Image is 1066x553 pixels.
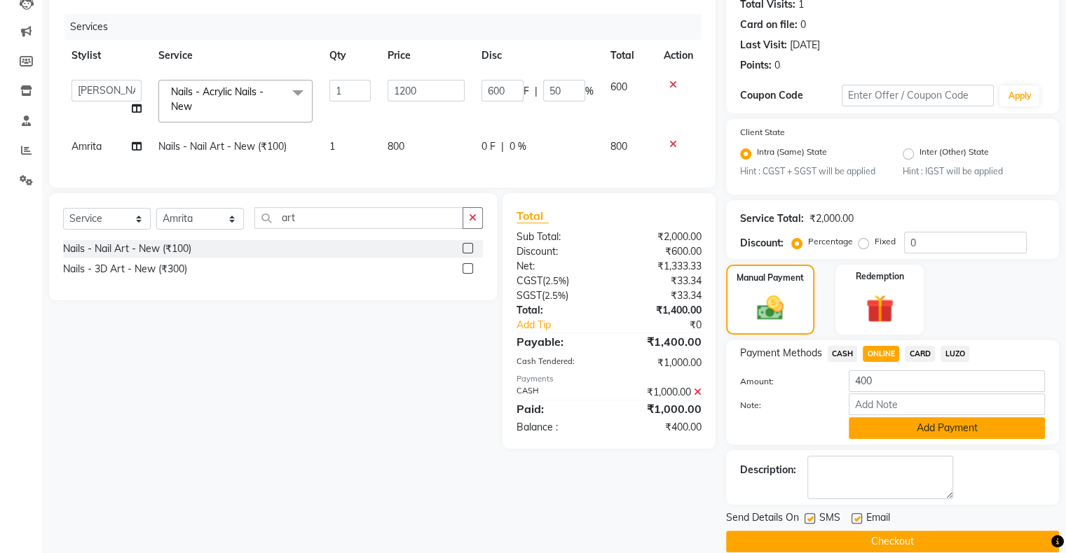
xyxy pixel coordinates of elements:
span: CASH [828,346,858,362]
span: SGST [517,289,542,302]
span: LUZO [941,346,969,362]
div: Cash Tendered: [506,356,609,370]
span: Nails - Acrylic Nails - New [171,85,264,113]
div: Payments [517,373,702,385]
label: Intra (Same) State [757,146,827,162]
div: Description: [740,463,796,477]
div: ₹1,000.00 [609,385,712,400]
small: Hint : IGST will be applied [903,165,1045,178]
span: Amrita [71,140,102,153]
th: Action [655,40,702,71]
div: ₹1,400.00 [609,303,712,318]
div: ₹600.00 [609,244,712,259]
div: Service Total: [740,211,804,226]
span: 0 F [481,139,496,154]
div: ₹1,000.00 [609,400,712,417]
label: Fixed [875,235,896,248]
div: Last Visit: [740,38,787,52]
th: Total [602,40,655,71]
th: Price [379,40,473,71]
div: Services [64,14,712,40]
span: 2.5% [545,275,566,286]
div: Payable: [506,333,609,350]
a: Add Tip [506,318,626,332]
th: Service [150,40,321,71]
a: x [192,100,198,113]
label: Inter (Other) State [920,146,989,162]
label: Amount: [730,375,838,388]
div: Coupon Code [740,88,842,103]
div: ( ) [506,274,609,288]
input: Search or Scan [254,207,463,229]
div: Points: [740,58,772,73]
div: Nails - Nail Art - New (₹100) [63,241,191,256]
div: ( ) [506,288,609,303]
small: Hint : CGST + SGST will be applied [740,165,882,178]
span: F [524,84,529,99]
th: Disc [473,40,602,71]
div: [DATE] [790,38,820,52]
div: Card on file: [740,17,798,32]
span: Nails - Nail Art - New (₹100) [158,140,287,153]
div: ₹1,333.33 [609,259,712,274]
div: ₹33.34 [609,274,712,288]
div: Total: [506,303,609,318]
th: Stylist [63,40,150,71]
span: SMS [819,510,840,528]
span: 2.5% [545,290,566,301]
div: Sub Total: [506,230,609,244]
div: 0 [774,58,780,73]
div: Discount: [506,244,609,259]
span: Email [866,510,890,528]
div: Paid: [506,400,609,417]
div: ₹2,000.00 [609,230,712,244]
div: Discount: [740,236,784,251]
span: 800 [610,140,627,153]
span: Payment Methods [740,346,822,360]
span: 0 % [510,139,526,154]
label: Client State [740,126,785,139]
div: Balance : [506,420,609,435]
div: ₹33.34 [609,288,712,303]
span: ONLINE [863,346,899,362]
div: 0 [800,17,806,32]
span: 1 [329,140,335,153]
label: Percentage [808,235,853,248]
span: 600 [610,80,627,93]
div: ₹1,000.00 [609,356,712,370]
div: Net: [506,259,609,274]
input: Add Note [849,393,1045,415]
div: CASH [506,385,609,400]
label: Manual Payment [737,272,804,284]
button: Add Payment [849,417,1045,439]
input: Enter Offer / Coupon Code [842,85,995,106]
span: Total [517,209,549,223]
span: CGST [517,274,542,287]
div: ₹1,400.00 [609,333,712,350]
div: ₹2,000.00 [809,211,854,226]
span: % [585,84,594,99]
img: _gift.svg [857,291,903,326]
label: Redemption [856,270,904,283]
div: Nails - 3D Art - New (₹300) [63,262,187,276]
div: ₹0 [626,318,711,332]
div: ₹400.00 [609,420,712,435]
span: CARD [905,346,935,362]
th: Qty [321,40,378,71]
span: 800 [388,140,404,153]
span: Send Details On [726,510,799,528]
img: _cash.svg [749,293,792,323]
span: | [535,84,538,99]
button: Apply [999,85,1039,106]
span: | [501,139,504,154]
input: Amount [849,370,1045,392]
label: Note: [730,399,838,412]
button: Checkout [726,531,1059,552]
